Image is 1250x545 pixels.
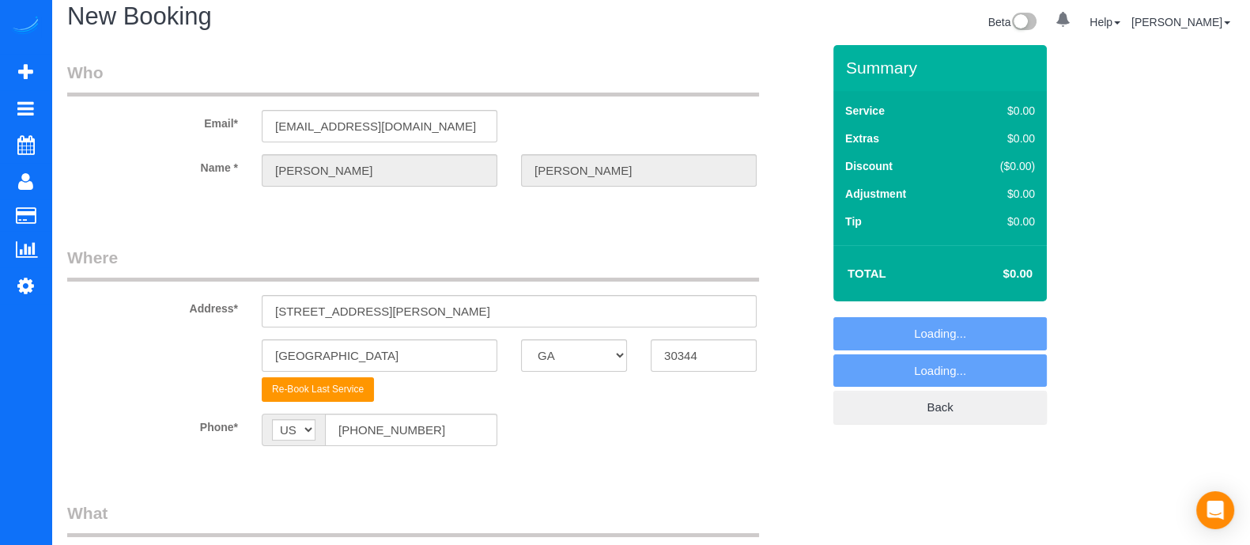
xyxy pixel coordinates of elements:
a: Help [1090,16,1120,28]
label: Name * [55,154,250,176]
legend: Who [67,61,759,97]
div: Open Intercom Messenger [1196,491,1234,529]
input: First Name* [262,154,497,187]
label: Address* [55,295,250,316]
a: Beta [988,16,1037,28]
label: Service [845,103,885,119]
img: New interface [1010,13,1037,33]
input: Phone* [325,414,497,446]
legend: Where [67,246,759,282]
label: Email* [55,110,250,131]
h4: $0.00 [956,267,1033,281]
label: Adjustment [845,186,906,202]
label: Tip [845,214,862,229]
div: ($0.00) [967,158,1035,174]
label: Extras [845,131,879,146]
label: Discount [845,158,893,174]
button: Re-Book Last Service [262,377,374,402]
label: Phone* [55,414,250,435]
span: New Booking [67,2,212,30]
input: Email* [262,110,497,142]
div: $0.00 [967,131,1035,146]
a: [PERSON_NAME] [1131,16,1230,28]
legend: What [67,501,759,537]
input: City* [262,339,497,372]
div: $0.00 [967,103,1035,119]
div: $0.00 [967,214,1035,229]
img: Automaid Logo [9,16,41,38]
strong: Total [848,267,886,280]
a: Back [833,391,1047,424]
div: $0.00 [967,186,1035,202]
input: Last Name* [521,154,757,187]
h3: Summary [846,59,1039,77]
input: Zip Code* [651,339,757,372]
